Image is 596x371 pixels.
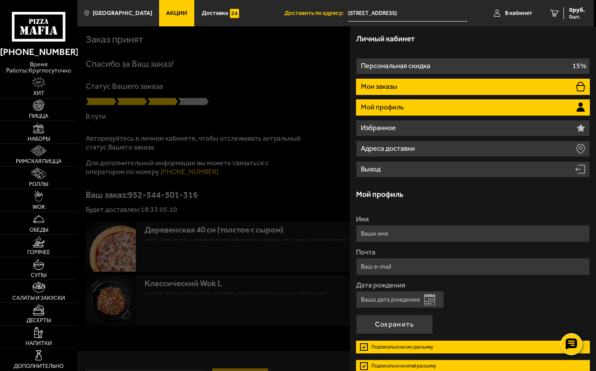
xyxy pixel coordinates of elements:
span: Дополнительно [14,364,64,369]
span: Обеды [29,227,48,233]
span: Римская пицца [16,159,62,164]
span: Роллы [29,182,48,187]
label: Почта [356,249,590,256]
label: Подписаться на смс рассылку [356,341,590,353]
span: Хит [33,91,44,96]
p: Персональная скидка [361,62,432,69]
label: Имя [356,216,590,223]
span: 0 руб. [569,7,585,13]
span: Пицца [29,113,48,119]
p: Мои заказы [361,83,399,90]
p: Избранное [361,124,398,131]
p: Мой профиль [361,104,406,111]
span: Напитки [25,341,52,346]
img: 15daf4d41897b9f0e9f617042186c801.svg [230,9,239,18]
input: Ваш e-mail [356,258,590,275]
h3: Мой профиль [356,191,403,199]
input: Ваше имя [356,225,590,242]
span: Доставить по адресу: [284,10,348,16]
p: Выход [361,166,382,173]
button: Сохранить [356,315,433,334]
span: Наборы [28,136,50,142]
p: 15% [572,62,586,69]
p: Адреса доставки [361,145,417,152]
span: Супы [31,273,47,278]
input: Ваш адрес доставки [348,5,467,22]
span: Доставка [202,10,228,16]
span: WOK [33,204,45,210]
label: Дата рождения [356,282,590,289]
span: [GEOGRAPHIC_DATA] [93,10,152,16]
button: Открыть календарь [424,294,435,306]
span: Салаты и закуски [12,295,65,301]
input: Ваша дата рождения [356,291,444,308]
span: 0 шт. [569,14,585,19]
span: Десерты [26,318,51,324]
span: В кабинет [505,10,532,16]
h3: Личный кабинет [356,35,415,43]
span: Акции [166,10,187,16]
span: Горячее [27,250,50,255]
